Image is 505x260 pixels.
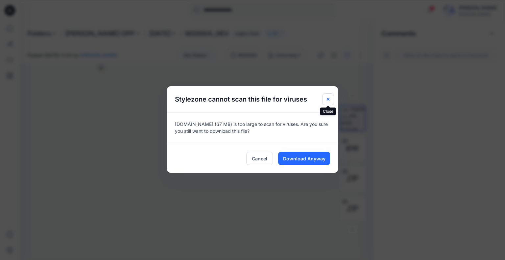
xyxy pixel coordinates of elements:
[278,152,330,165] button: Download Anyway
[167,86,315,112] h5: Stylezone cannot scan this file for viruses
[322,93,334,105] button: Close
[283,155,325,162] span: Download Anyway
[167,112,338,144] div: [DOMAIN_NAME] (67 MB) is too large to scan for viruses. Are you sure you still want to download t...
[246,152,273,165] button: Cancel
[252,155,267,162] span: Cancel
